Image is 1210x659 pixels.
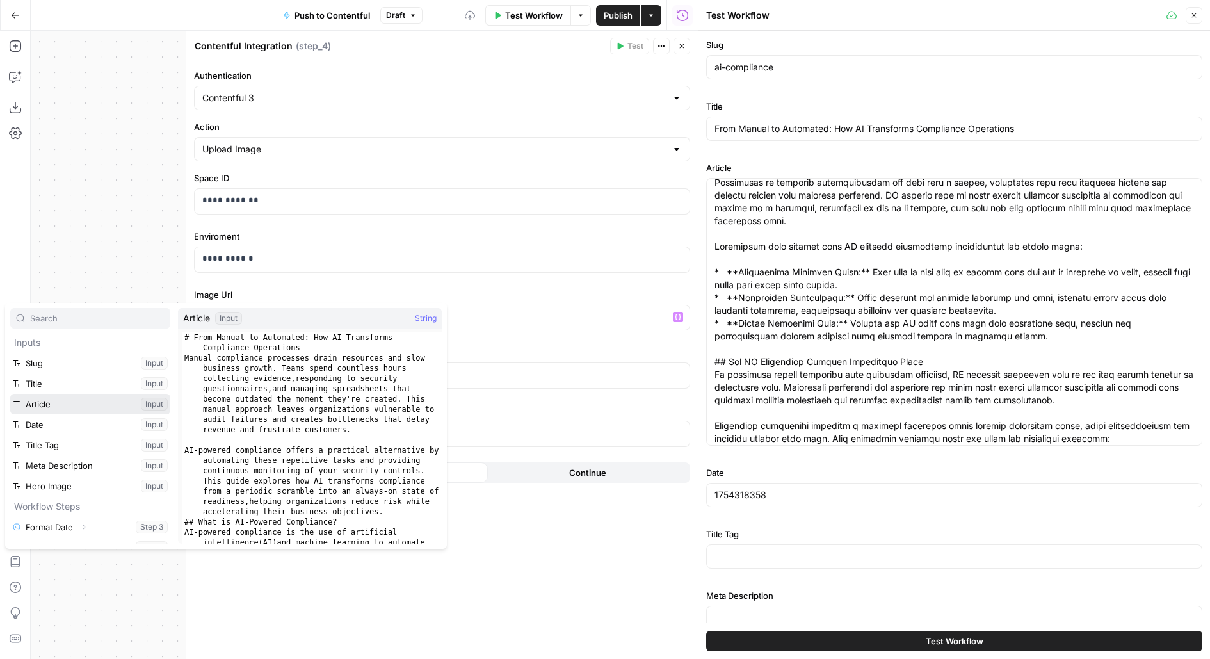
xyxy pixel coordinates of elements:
[30,312,165,325] input: Search
[10,353,170,373] button: Select variable Slug
[505,9,563,22] span: Test Workflow
[386,10,405,21] span: Draft
[215,312,242,325] div: Input
[194,69,690,82] label: Authentication
[380,7,423,24] button: Draft
[706,100,1202,113] label: Title
[415,312,437,325] span: String
[10,414,170,435] button: Select variable Date
[10,517,170,537] button: Select variable Format Date
[706,528,1202,541] label: Title Tag
[195,40,293,53] textarea: Contentful Integration
[10,373,170,394] button: Select variable Title
[706,38,1202,51] label: Slug
[926,635,983,647] span: Test Workflow
[485,5,570,26] button: Test Workflow
[610,38,649,54] button: Test
[569,466,606,479] span: Continue
[706,589,1202,602] label: Meta Description
[183,312,210,325] span: Article
[627,40,643,52] span: Test
[194,230,690,243] label: Enviroment
[10,537,170,558] button: Select variable Categorize
[10,435,170,455] button: Select variable Title Tag
[194,288,690,301] label: Image Url
[202,143,666,156] input: Upload Image
[194,120,690,133] label: Action
[706,466,1202,479] label: Date
[596,5,640,26] button: Publish
[194,172,690,184] label: Space ID
[275,5,378,26] button: Push to Contentful
[604,9,633,22] span: Publish
[10,496,170,517] p: Workflow Steps
[706,161,1202,174] label: Article
[10,332,170,353] p: Inputs
[294,9,370,22] span: Push to Contentful
[296,40,331,53] span: ( step_4 )
[10,394,170,414] button: Select variable Article
[10,476,170,496] button: Select variable Hero Image
[202,92,666,104] input: Contentful 3
[488,462,688,483] button: Continue
[706,631,1202,651] button: Test Workflow
[10,455,170,476] button: Select variable Meta Description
